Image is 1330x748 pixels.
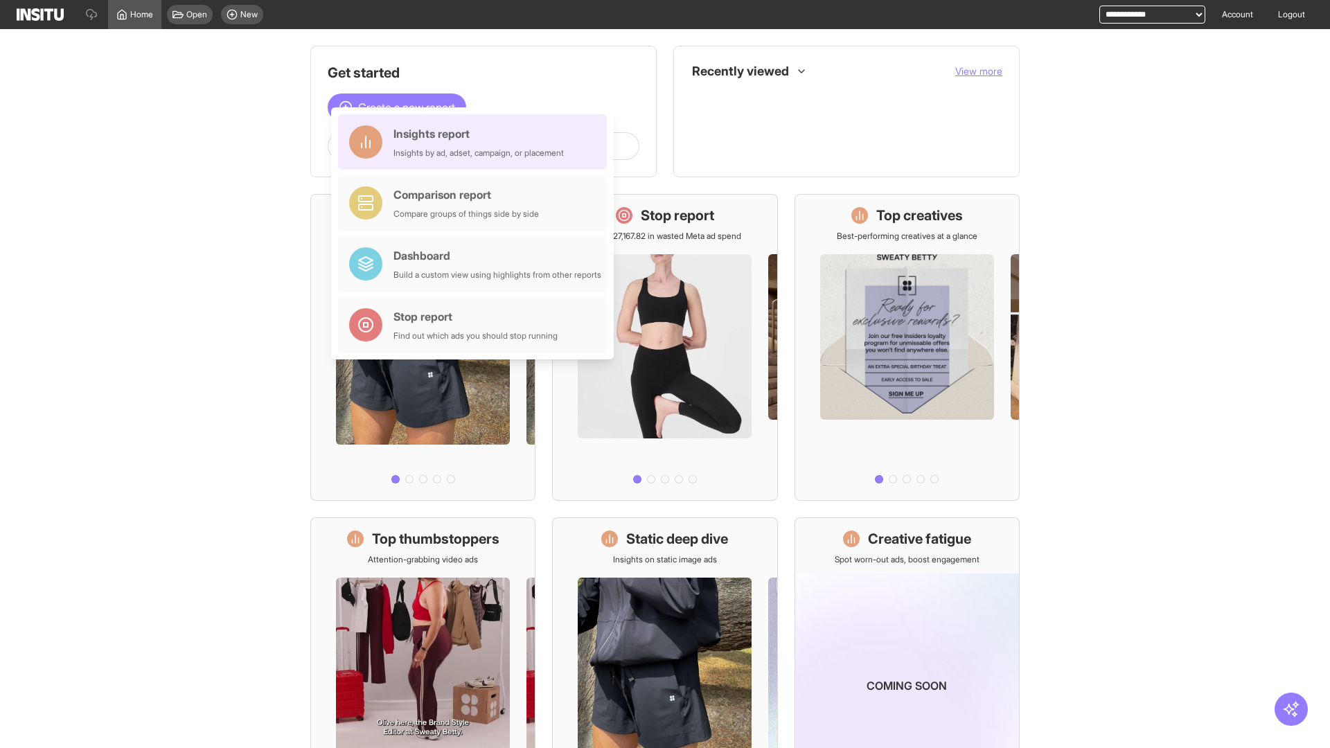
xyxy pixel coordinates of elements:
[393,247,601,264] div: Dashboard
[626,529,728,549] h1: Static deep dive
[358,99,455,116] span: Create a new report
[368,554,478,565] p: Attention-grabbing video ads
[588,231,741,242] p: Save £27,167.82 in wasted Meta ad spend
[17,8,64,21] img: Logo
[130,9,153,20] span: Home
[310,194,535,501] a: What's live nowSee all active ads instantly
[552,194,777,501] a: Stop reportSave £27,167.82 in wasted Meta ad spend
[613,554,717,565] p: Insights on static image ads
[641,206,714,225] h1: Stop report
[372,529,499,549] h1: Top thumbstoppers
[393,148,564,159] div: Insights by ad, adset, campaign, or placement
[328,93,466,121] button: Create a new report
[393,186,539,203] div: Comparison report
[393,330,558,341] div: Find out which ads you should stop running
[393,308,558,325] div: Stop report
[393,269,601,280] div: Build a custom view using highlights from other reports
[240,9,258,20] span: New
[186,9,207,20] span: Open
[955,64,1002,78] button: View more
[328,63,639,82] h1: Get started
[876,206,963,225] h1: Top creatives
[955,65,1002,77] span: View more
[393,125,564,142] div: Insights report
[795,194,1020,501] a: Top creativesBest-performing creatives at a glance
[393,208,539,220] div: Compare groups of things side by side
[837,231,977,242] p: Best-performing creatives at a glance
